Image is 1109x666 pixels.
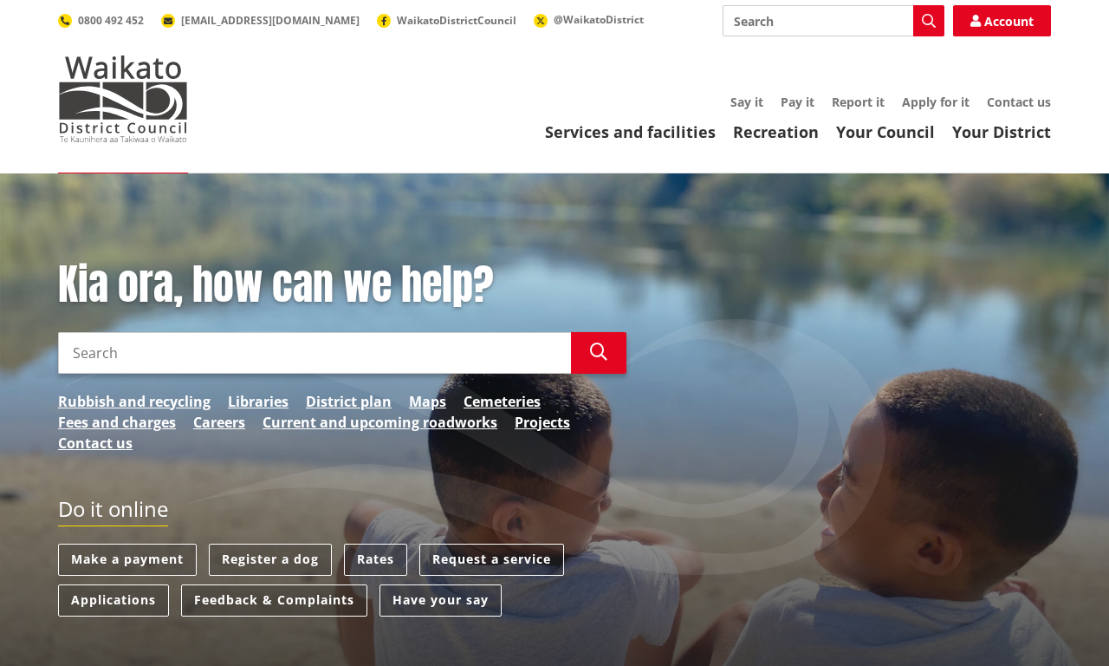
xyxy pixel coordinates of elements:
[379,584,502,617] a: Have your say
[730,94,763,110] a: Say it
[58,544,197,576] a: Make a payment
[733,121,819,142] a: Recreation
[534,12,644,27] a: @WaikatoDistrict
[836,121,935,142] a: Your Council
[161,13,360,28] a: [EMAIL_ADDRESS][DOMAIN_NAME]
[344,544,407,576] a: Rates
[953,5,1051,36] a: Account
[58,332,571,374] input: Search input
[723,5,944,36] input: Search input
[263,412,497,433] a: Current and upcoming roadworks
[58,391,211,412] a: Rubbish and recycling
[58,584,169,617] a: Applications
[181,584,367,617] a: Feedback & Complaints
[987,94,1051,110] a: Contact us
[464,391,541,412] a: Cemeteries
[419,544,564,576] a: Request a service
[515,412,570,433] a: Projects
[209,544,332,576] a: Register a dog
[58,13,144,28] a: 0800 492 452
[193,412,245,433] a: Careers
[228,391,289,412] a: Libraries
[397,13,516,28] span: WaikatoDistrictCouncil
[58,412,176,433] a: Fees and charges
[181,13,360,28] span: [EMAIL_ADDRESS][DOMAIN_NAME]
[58,497,168,527] h2: Do it online
[377,13,516,28] a: WaikatoDistrictCouncil
[832,94,885,110] a: Report it
[58,433,133,454] a: Contact us
[409,391,446,412] a: Maps
[781,94,814,110] a: Pay it
[58,55,188,142] img: Waikato District Council - Te Kaunihera aa Takiwaa o Waikato
[545,121,716,142] a: Services and facilities
[554,12,644,27] span: @WaikatoDistrict
[902,94,970,110] a: Apply for it
[952,121,1051,142] a: Your District
[306,391,392,412] a: District plan
[58,260,626,310] h1: Kia ora, how can we help?
[78,13,144,28] span: 0800 492 452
